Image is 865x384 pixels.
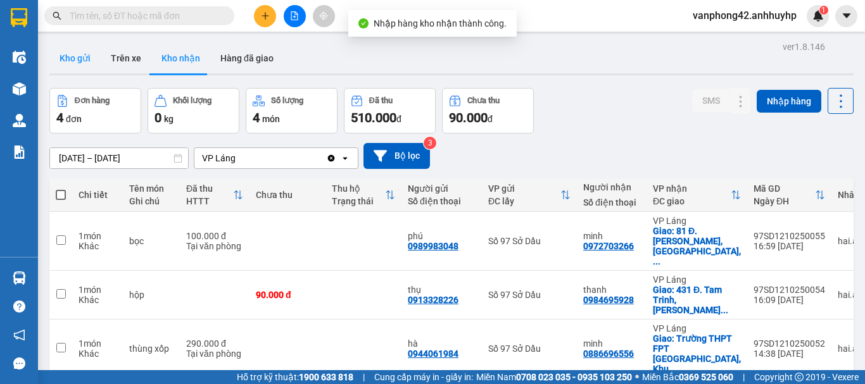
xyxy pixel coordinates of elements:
button: caret-down [835,5,857,27]
span: file-add [290,11,299,20]
span: vanphong42.anhhuyhp [683,8,807,23]
div: 97SD1210250052 [754,338,825,349]
span: Hỗ trợ kỹ thuật: [237,370,353,384]
img: logo-vxr [11,8,27,27]
strong: 0708 023 035 - 0935 103 250 [516,372,632,382]
button: Đã thu510.000đ [344,88,436,133]
span: search [53,11,61,20]
div: minh [583,338,640,349]
img: warehouse-icon [13,114,26,127]
span: aim [319,11,328,20]
span: 0 [155,110,161,125]
div: thanh [583,285,640,295]
div: Ghi chú [129,196,174,206]
div: HTTT [186,196,233,206]
span: 1 [821,6,826,15]
span: đơn [66,114,82,124]
img: warehouse-icon [13,82,26,96]
div: Đã thu [186,183,233,194]
div: Trạng thái [332,196,385,206]
div: 1 món [79,338,117,349]
span: 4 [56,110,63,125]
div: 97SD1210250055 [754,231,825,241]
span: message [13,357,25,369]
span: đ [396,114,401,124]
th: Toggle SortBy [747,178,831,212]
span: ... [653,256,660,266]
div: Giao: Trường THPT FPT Hà Nội, Khu Công Nghệ Cao Hòa Lạc, Thạch Hoà, Thạch Thất, Hà Nội, Việt Nam [653,333,741,374]
span: kg [164,114,174,124]
div: VP gửi [488,183,560,194]
div: Tại văn phòng [186,241,243,251]
span: plus [261,11,270,20]
span: copyright [795,373,804,381]
div: VP Láng [202,152,236,164]
div: Số 97 Sở Dầu [488,236,571,246]
div: 0989983048 [408,241,458,251]
button: aim [313,5,335,27]
span: đ [488,114,493,124]
div: Đơn hàng [75,96,110,105]
div: 97SD1210250054 [754,285,825,295]
div: 0913328226 [408,295,458,305]
div: Chưa thu [467,96,500,105]
button: Kho nhận [151,43,210,73]
input: Selected VP Láng. [237,152,238,164]
div: ver 1.8.146 [783,40,825,54]
button: file-add [284,5,306,27]
div: minh [583,231,640,241]
button: Trên xe [101,43,151,73]
button: Số lượng4món [246,88,338,133]
span: 90.000 [449,110,488,125]
div: ĐC giao [653,196,731,206]
th: Toggle SortBy [482,178,577,212]
div: thùng xốp [129,344,174,354]
span: Cung cấp máy in - giấy in: [374,370,473,384]
div: VP Láng [653,323,741,333]
div: Thu hộ [332,183,385,194]
div: 0944061984 [408,349,458,359]
div: Tên món [129,183,174,194]
img: warehouse-icon [13,51,26,64]
button: plus [254,5,276,27]
div: 0886696556 [583,349,634,359]
span: check-circle [358,18,369,28]
div: Mã GD [754,183,815,194]
span: | [743,370,745,384]
div: 1 món [79,231,117,241]
span: Miền Nam [476,370,632,384]
div: 100.000 đ [186,231,243,241]
div: thụ [408,285,476,295]
div: ĐC lấy [488,196,560,206]
div: Chưa thu [256,190,319,200]
span: ⚪️ [635,375,639,380]
div: Số 97 Sở Dầu [488,290,571,300]
span: 4 [253,110,260,125]
div: 0972703266 [583,241,634,251]
span: question-circle [13,300,25,313]
div: Người gửi [408,183,476,194]
input: Tìm tên, số ĐT hoặc mã đơn [70,9,219,23]
div: Khác [79,295,117,305]
div: Đã thu [369,96,393,105]
sup: 1 [819,6,828,15]
button: Chưa thu90.000đ [442,88,534,133]
span: 510.000 [351,110,396,125]
button: Kho gửi [49,43,101,73]
div: 16:09 [DATE] [754,295,825,305]
div: Ngày ĐH [754,196,815,206]
span: | [363,370,365,384]
button: Bộ lọc [363,143,430,169]
div: Chi tiết [79,190,117,200]
div: bọc [129,236,174,246]
div: Số điện thoại [583,197,640,207]
button: Khối lượng0kg [148,88,239,133]
div: Giao: 81 Đ. Trần Cung, Nghĩa Tân, Cầu Giấy, Hà Nội 10000, Việt Nam [653,226,741,266]
div: VP Láng [653,216,741,226]
img: icon-new-feature [812,10,824,22]
button: Đơn hàng4đơn [49,88,141,133]
strong: 1900 633 818 [299,372,353,382]
span: Miền Bắc [642,370,733,384]
div: 90.000 đ [256,290,319,300]
div: hộp [129,290,174,300]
